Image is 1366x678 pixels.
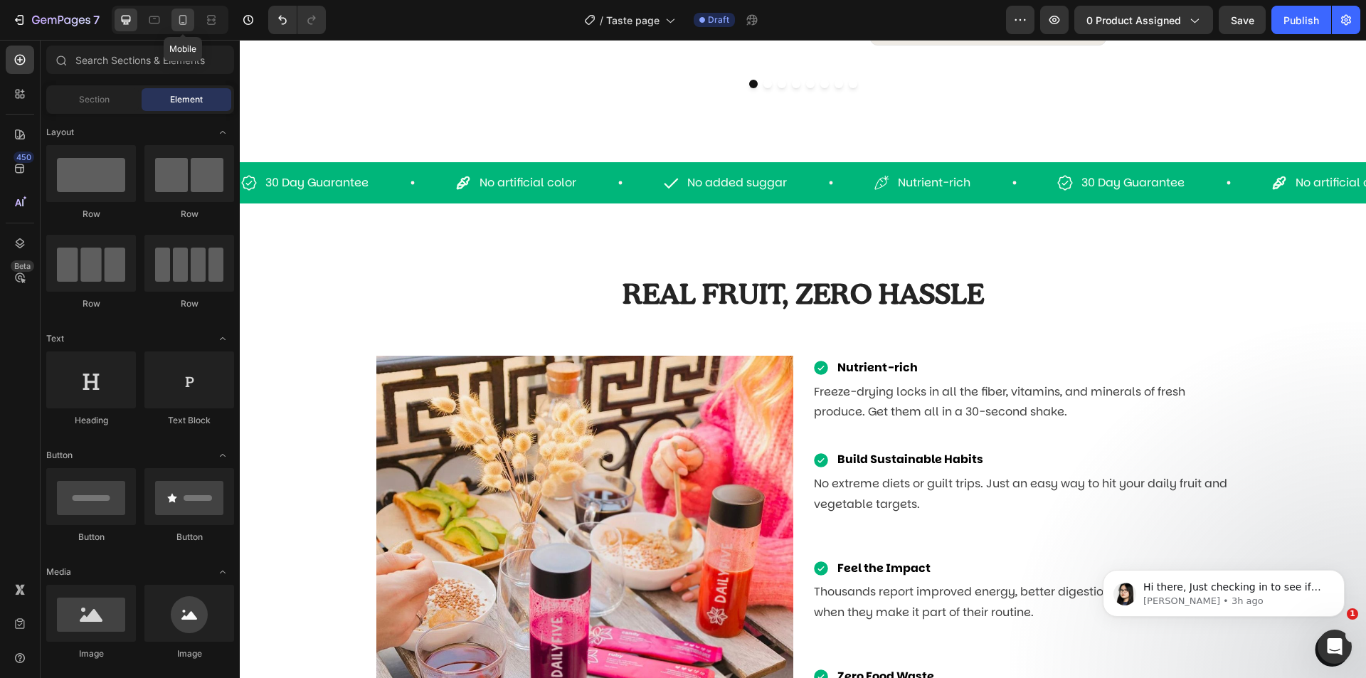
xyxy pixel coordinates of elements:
div: Row [46,208,136,221]
span: Section [79,93,110,106]
div: Row [144,297,234,310]
p: 30 Day Guarantee [26,133,129,154]
div: Row [46,297,136,310]
div: Publish [1283,13,1319,28]
iframe: Design area [240,40,1366,678]
p: No extreme diets or guilt trips. Just an easy way to hit your daily fruit and vegetable targets. [574,434,989,475]
input: Search Sections & Elements [46,46,234,74]
span: Taste page [606,13,660,28]
span: Hi there, Just checking in to see if the solution I shared earlier worked for you. We are looking... [62,41,240,152]
span: Toggle open [211,561,234,583]
span: / [600,13,603,28]
div: Button [46,531,136,544]
p: Build Sustainable Habits [598,410,743,430]
button: 7 [6,6,106,34]
span: Layout [46,126,74,139]
button: Dot [595,40,603,48]
button: Dot [566,40,575,48]
span: Draft [708,14,729,26]
iframe: Intercom notifications message [1081,540,1366,640]
div: Image [46,647,136,660]
div: Heading [46,414,136,427]
div: Beta [11,260,34,272]
p: Freeze-drying locks in all the fiber, vitamins, and minerals of fresh produce. Get them all in a ... [574,342,989,383]
button: Publish [1271,6,1331,34]
div: Button [144,531,234,544]
button: Dot [509,40,518,48]
button: Dot [581,40,589,48]
button: Dot [538,40,546,48]
iframe: Intercom live chat [1318,630,1352,664]
button: Save [1219,6,1266,34]
p: Nutrient-rich [658,133,731,154]
button: Dot [524,40,532,48]
p: Thousands report improved energy, better digestion, and fewer cravings when they make it part of ... [574,542,989,583]
div: Row [144,208,234,221]
p: No added suggar [448,133,547,154]
div: Text Block [144,414,234,427]
span: 0 product assigned [1086,13,1181,28]
span: Media [46,566,71,578]
p: Message from Pauline, sent 3h ago [62,55,245,68]
span: Toggle open [211,444,234,467]
div: Image [144,647,234,660]
p: Nutrient-rich [598,318,678,339]
span: Text [46,332,64,345]
p: 30 Day Guarantee [842,133,945,154]
p: Feel the Impact [598,519,691,539]
span: 1 [1347,608,1358,620]
p: 7 [93,11,100,28]
div: 450 [14,152,34,163]
p: No artificial color [1056,133,1153,154]
button: 0 product assigned [1074,6,1213,34]
span: Toggle open [211,327,234,350]
span: Element [170,93,203,106]
strong: REAL FRUIT, ZERO HASSLE [383,243,744,270]
span: Toggle open [211,121,234,144]
div: Undo/Redo [268,6,326,34]
button: Dot [552,40,561,48]
span: Button [46,449,73,462]
button: Dot [609,40,618,48]
span: Save [1231,14,1254,26]
p: No artificial color [240,133,337,154]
